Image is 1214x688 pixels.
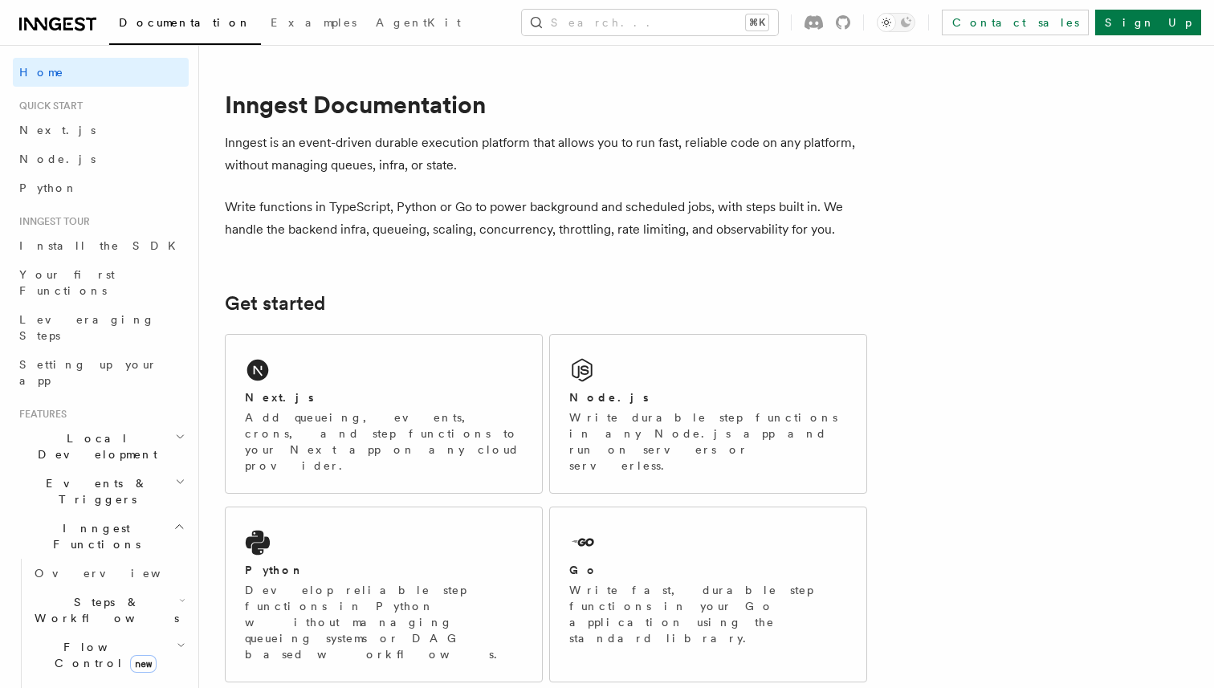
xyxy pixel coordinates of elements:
span: Setting up your app [19,358,157,387]
button: Inngest Functions [13,514,189,559]
span: Documentation [119,16,251,29]
span: Python [19,181,78,194]
h2: Node.js [569,389,649,405]
span: Events & Triggers [13,475,175,507]
button: Local Development [13,424,189,469]
a: Node.jsWrite durable step functions in any Node.js app and run on servers or serverless. [549,334,867,494]
a: Documentation [109,5,261,45]
span: AgentKit [376,16,461,29]
span: Your first Functions [19,268,115,297]
p: Inngest is an event-driven durable execution platform that allows you to run fast, reliable code ... [225,132,867,177]
a: Examples [261,5,366,43]
a: Leveraging Steps [13,305,189,350]
p: Write durable step functions in any Node.js app and run on servers or serverless. [569,409,847,474]
a: Install the SDK [13,231,189,260]
a: PythonDevelop reliable step functions in Python without managing queueing systems or DAG based wo... [225,507,543,682]
span: Next.js [19,124,96,136]
span: Quick start [13,100,83,112]
h2: Python [245,562,304,578]
a: Sign Up [1095,10,1201,35]
a: Next.js [13,116,189,145]
a: Node.js [13,145,189,173]
a: AgentKit [366,5,471,43]
span: new [130,655,157,673]
h2: Next.js [245,389,314,405]
span: Leveraging Steps [19,313,155,342]
h2: Go [569,562,598,578]
kbd: ⌘K [746,14,768,31]
p: Write functions in TypeScript, Python or Go to power background and scheduled jobs, with steps bu... [225,196,867,241]
button: Search...⌘K [522,10,778,35]
a: Contact sales [942,10,1089,35]
span: Node.js [19,153,96,165]
span: Home [19,64,64,80]
h1: Inngest Documentation [225,90,867,119]
span: Overview [35,567,200,580]
span: Flow Control [28,639,177,671]
span: Inngest tour [13,215,90,228]
p: Develop reliable step functions in Python without managing queueing systems or DAG based workflows. [245,582,523,662]
a: Python [13,173,189,202]
span: Steps & Workflows [28,594,179,626]
span: Install the SDK [19,239,185,252]
a: GoWrite fast, durable step functions in your Go application using the standard library. [549,507,867,682]
span: Inngest Functions [13,520,173,552]
button: Flow Controlnew [28,633,189,678]
span: Features [13,408,67,421]
a: Get started [225,292,325,315]
a: Home [13,58,189,87]
button: Events & Triggers [13,469,189,514]
p: Add queueing, events, crons, and step functions to your Next app on any cloud provider. [245,409,523,474]
a: Your first Functions [13,260,189,305]
p: Write fast, durable step functions in your Go application using the standard library. [569,582,847,646]
span: Local Development [13,430,175,462]
a: Next.jsAdd queueing, events, crons, and step functions to your Next app on any cloud provider. [225,334,543,494]
button: Steps & Workflows [28,588,189,633]
a: Setting up your app [13,350,189,395]
button: Toggle dark mode [877,13,915,32]
a: Overview [28,559,189,588]
span: Examples [271,16,356,29]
